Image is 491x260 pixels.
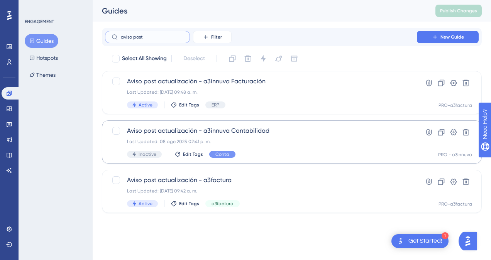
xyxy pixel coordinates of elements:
[139,102,152,108] span: Active
[193,31,232,43] button: Filter
[435,5,482,17] button: Publish Changes
[127,77,395,86] span: Aviso post actualización - a3innuva Facturación
[215,151,229,157] span: Conta
[174,151,203,157] button: Edit Tags
[179,201,199,207] span: Edit Tags
[183,151,203,157] span: Edit Tags
[176,52,212,66] button: Deselect
[459,230,482,253] iframe: UserGuiding AI Assistant Launcher
[439,102,472,108] div: PRO-a3factura
[171,201,199,207] button: Edit Tags
[127,188,395,194] div: Last Updated: [DATE] 09:42 a. m.
[440,34,464,40] span: New Guide
[127,89,395,95] div: Last Updated: [DATE] 09:48 a. m.
[25,34,58,48] button: Guides
[25,51,63,65] button: Hotspots
[121,34,183,40] input: Search
[396,236,405,246] img: launcher-image-alternative-text
[102,5,416,16] div: Guides
[179,102,199,108] span: Edit Tags
[183,54,205,63] span: Deselect
[25,68,60,82] button: Themes
[440,8,477,14] span: Publish Changes
[127,176,395,185] span: Aviso post actualización - a3factura
[391,234,449,248] div: Open Get Started! checklist, remaining modules: 1
[122,54,167,63] span: Select All Showing
[212,201,234,207] span: a3factura
[438,152,472,158] div: PRO - a3innuva
[408,237,442,245] div: Get Started!
[25,19,54,25] div: ENGAGEMENT
[18,2,48,11] span: Need Help?
[127,138,395,145] div: Last Updated: 08 ago 2025 02:41 p. m.
[127,126,395,135] span: Aviso post actualización - a3innuva Contabilidad
[439,201,472,207] div: PRO-a3factura
[139,201,152,207] span: Active
[212,102,219,108] span: ERP
[139,151,156,157] span: Inactive
[417,31,479,43] button: New Guide
[211,34,222,40] span: Filter
[171,102,199,108] button: Edit Tags
[442,232,449,239] div: 1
